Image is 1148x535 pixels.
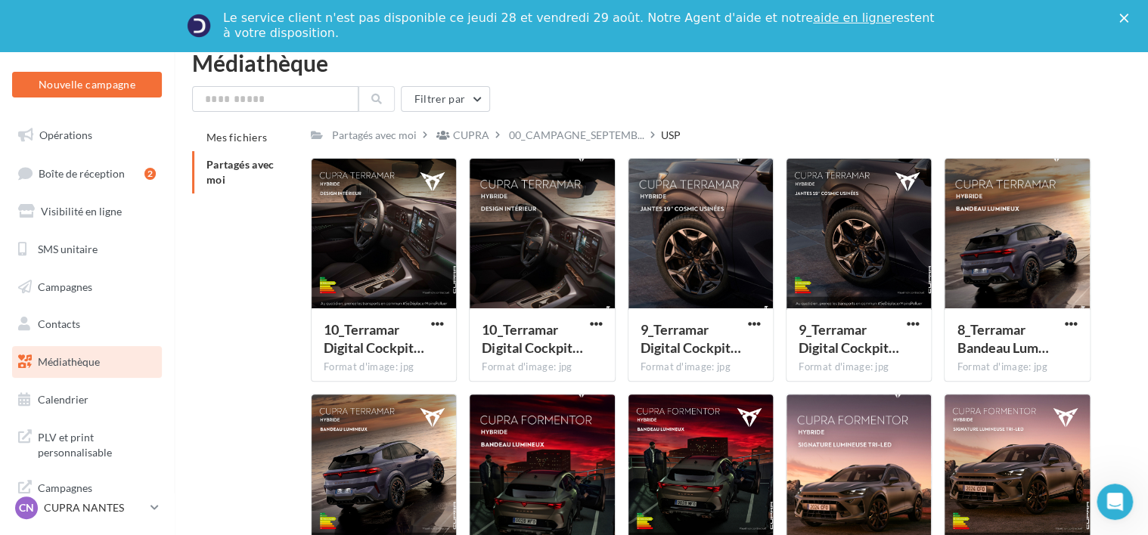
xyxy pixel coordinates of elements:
div: Format d'image: jpg [641,360,761,374]
span: Campagnes [38,280,92,292]
a: Campagnes [9,271,165,303]
span: Campagnes DataOnDemand [38,478,156,510]
div: USP [661,128,681,143]
a: Contacts [9,308,165,340]
iframe: Intercom live chat [1097,484,1133,520]
span: Médiathèque [38,355,100,368]
div: Format d'image: jpg [482,360,602,374]
div: Format d'image: jpg [799,360,919,374]
span: 00_CAMPAGNE_SEPTEMB... [509,128,644,143]
span: 10_Terramar Digital Cockpit 1x1 [324,321,424,356]
div: Fermer [1119,14,1134,23]
span: Visibilité en ligne [41,205,122,218]
img: Profile image for Service-Client [187,14,211,38]
div: Format d'image: jpg [324,360,444,374]
a: Opérations [9,119,165,151]
span: Partagés avec moi [206,158,275,186]
span: SMS unitaire [38,243,98,255]
span: PLV et print personnalisable [38,427,156,459]
span: CN [19,500,34,515]
span: Boîte de réception [39,166,125,179]
span: 10_Terramar Digital Cockpit 9x16 [482,321,582,356]
div: Le service client n'est pas disponible ce jeudi 28 et vendredi 29 août. Notre Agent d'aide et not... [223,11,937,41]
a: CN CUPRA NANTES [12,493,162,522]
a: Calendrier [9,384,165,416]
button: Nouvelle campagne [12,72,162,97]
span: 9_Terramar Digital Cockpit 9x16 copie [641,321,741,356]
span: 8_Terramar Bandeau Lum 9x16 [957,321,1048,356]
div: Médiathèque [192,51,1130,74]
a: Médiathèque [9,346,165,378]
div: Partagés avec moi [332,128,417,143]
div: CUPRA [453,128,489,143]
a: PLV et print personnalisable [9,421,165,465]
span: 9_Terramar Digital Cockpit 1x1 copie [799,321,899,356]
a: aide en ligne [813,11,891,25]
span: Mes fichiers [206,131,267,144]
a: Visibilité en ligne [9,196,165,227]
button: Filtrer par [401,86,490,112]
span: Calendrier [38,393,88,406]
a: Campagnes DataOnDemand [9,472,165,516]
a: Boîte de réception2 [9,157,165,190]
div: Format d'image: jpg [957,360,1077,374]
div: 2 [144,168,156,180]
span: Contacts [38,317,80,330]
a: SMS unitaire [9,233,165,265]
span: Opérations [39,128,92,141]
p: CUPRA NANTES [44,500,144,515]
